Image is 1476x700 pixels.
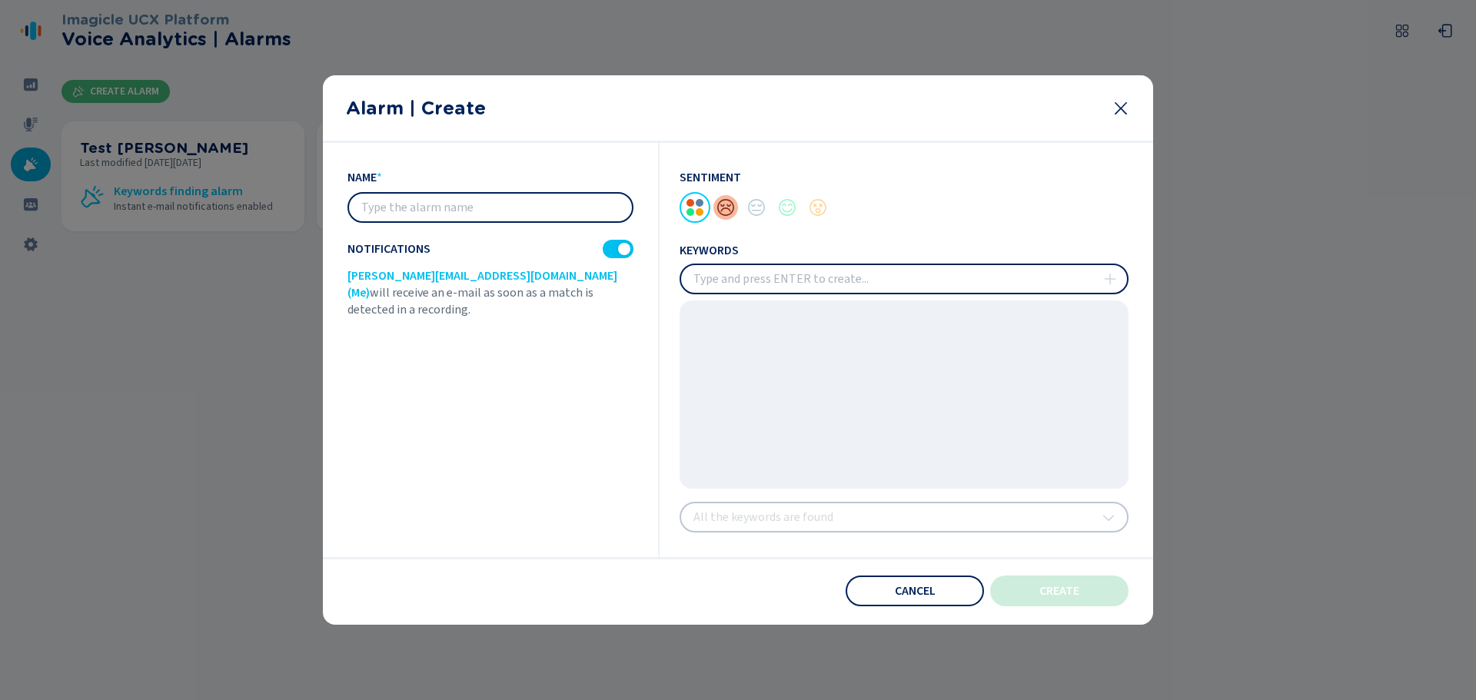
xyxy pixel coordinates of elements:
h2: Alarm | Create [346,98,1099,119]
span: [PERSON_NAME][EMAIL_ADDRESS][DOMAIN_NAME] (Me) [347,267,617,301]
svg: plus [1104,273,1116,285]
span: Sentiment [680,169,741,186]
span: Notifications [347,242,430,256]
svg: close [1112,99,1130,118]
input: Type and press ENTER to create... [681,265,1127,293]
span: will receive an e-mail as soon as a match is detected in a recording. [347,284,593,318]
input: Type the alarm name [349,194,632,221]
button: create [990,576,1129,606]
span: name [347,169,377,186]
button: Cancel [846,576,984,606]
span: create [1039,585,1079,597]
span: keywords [680,244,739,257]
span: Cancel [895,585,936,597]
